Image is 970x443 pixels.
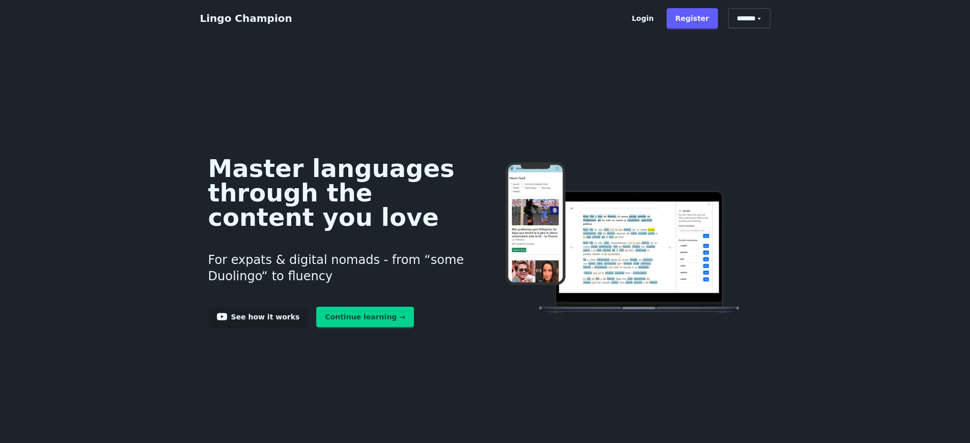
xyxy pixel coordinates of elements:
[208,156,469,229] h1: Master languages through the content you love
[208,307,309,327] a: See how it works
[667,8,718,28] a: Register
[623,8,662,28] a: Login
[316,307,414,327] a: Continue learning →
[208,240,469,297] h3: For expats & digital nomads - from “some Duolingo“ to fluency
[200,12,292,24] a: Lingo Champion
[485,162,762,314] img: Learn languages online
